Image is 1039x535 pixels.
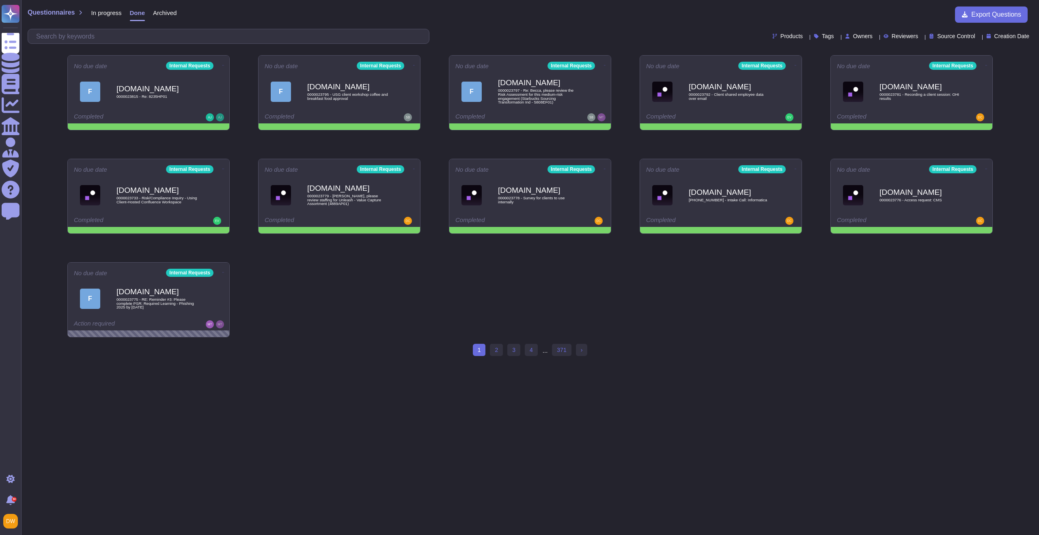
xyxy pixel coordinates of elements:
[74,270,107,276] span: No due date
[166,165,213,173] div: Internal Requests
[455,217,555,225] div: Completed
[116,298,198,309] span: 0000023775 - RE: Reminder #3: Please complete PSR: Required Learning - Phishing 2025 by [DATE]
[271,82,291,102] div: F
[689,93,770,100] span: 0000023792 - Client shared employee data over email
[74,63,107,69] span: No due date
[837,166,870,173] span: No due date
[955,6,1028,23] button: Export Questions
[976,217,984,225] img: user
[822,33,834,39] span: Tags
[206,320,214,328] img: user
[525,344,538,356] a: 4
[116,85,198,93] b: [DOMAIN_NAME]
[265,166,298,173] span: No due date
[74,217,173,225] div: Completed
[498,88,579,104] span: 0000023797 - Re: Becca, please review the Risk Assessment for this medium-risk engagement (Starbu...
[265,113,364,121] div: Completed
[853,33,873,39] span: Owners
[461,82,482,102] div: F
[785,217,793,225] img: user
[646,113,746,121] div: Completed
[116,95,198,99] span: 0000023815 - Re: 8235HP01
[879,188,961,196] b: [DOMAIN_NAME]
[595,217,603,225] img: user
[689,83,770,91] b: [DOMAIN_NAME]
[879,83,961,91] b: [DOMAIN_NAME]
[498,186,579,194] b: [DOMAIN_NAME]
[153,10,177,16] span: Archived
[780,33,803,39] span: Products
[2,512,24,530] button: user
[455,63,489,69] span: No due date
[74,166,107,173] span: No due date
[206,113,214,121] img: user
[216,320,224,328] img: user
[892,33,918,39] span: Reviewers
[879,198,961,202] span: 0000023776 - Access request: CMS
[74,113,173,121] div: Completed
[3,514,18,529] img: user
[130,10,145,16] span: Done
[507,344,520,356] a: 3
[265,63,298,69] span: No due date
[689,188,770,196] b: [DOMAIN_NAME]
[490,344,503,356] a: 2
[652,82,673,102] img: Logo
[738,165,786,173] div: Internal Requests
[116,288,198,296] b: [DOMAIN_NAME]
[879,93,961,100] span: 0000023781 - Recording a client session: OHI results
[461,185,482,205] img: Logo
[929,165,976,173] div: Internal Requests
[80,185,100,205] img: Logo
[116,196,198,204] span: 0000023733 - Risk/Compliance Inquiry - Using Client-Hosted Confluence Workspace
[74,320,173,328] div: Action required
[12,497,17,502] div: 9+
[116,186,198,194] b: [DOMAIN_NAME]
[597,113,606,121] img: user
[837,63,870,69] span: No due date
[307,184,388,192] b: [DOMAIN_NAME]
[32,29,429,43] input: Search by keywords
[581,347,583,353] span: ›
[307,93,388,100] span: 0000023795 - USG client workshop coffee and breakfast food approval
[837,217,936,225] div: Completed
[404,113,412,121] img: user
[357,62,404,70] div: Internal Requests
[738,62,786,70] div: Internal Requests
[80,82,100,102] div: F
[994,33,1029,39] span: Creation Date
[455,113,555,121] div: Completed
[213,217,221,225] img: user
[785,113,793,121] img: user
[548,62,595,70] div: Internal Requests
[552,344,571,356] a: 371
[646,166,679,173] span: No due date
[271,185,291,205] img: Logo
[498,79,579,86] b: [DOMAIN_NAME]
[166,269,213,277] div: Internal Requests
[543,344,548,357] div: ...
[28,9,75,16] span: Questionnaires
[652,185,673,205] img: Logo
[80,289,100,309] div: F
[357,165,404,173] div: Internal Requests
[646,63,679,69] span: No due date
[971,11,1021,18] span: Export Questions
[843,185,863,205] img: Logo
[166,62,213,70] div: Internal Requests
[498,196,579,204] span: 0000023778 - Survey for clients to use internally
[404,217,412,225] img: user
[937,33,975,39] span: Source Control
[646,217,746,225] div: Completed
[587,113,595,121] img: user
[455,166,489,173] span: No due date
[837,113,936,121] div: Completed
[548,165,595,173] div: Internal Requests
[843,82,863,102] img: Logo
[265,217,364,225] div: Completed
[473,344,486,356] span: 1
[307,194,388,206] span: 0000023779 - [PERSON_NAME], please review staffing for Unleash - Value Capture Assortment (4889AP01)
[91,10,121,16] span: In progress
[307,83,388,91] b: [DOMAIN_NAME]
[216,113,224,121] img: user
